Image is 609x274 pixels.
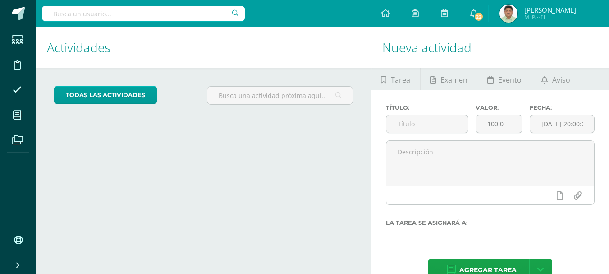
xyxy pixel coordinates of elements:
[47,27,360,68] h1: Actividades
[474,12,484,22] span: 22
[530,115,594,133] input: Fecha de entrega
[477,68,531,90] a: Evento
[42,6,245,21] input: Busca un usuario...
[371,68,420,90] a: Tarea
[391,69,410,91] span: Tarea
[524,14,576,21] span: Mi Perfil
[476,104,522,111] label: Valor:
[386,104,469,111] label: Título:
[207,87,352,104] input: Busca una actividad próxima aquí...
[552,69,570,91] span: Aviso
[382,27,598,68] h1: Nueva actividad
[524,5,576,14] span: [PERSON_NAME]
[54,86,157,104] a: todas las Actividades
[498,69,522,91] span: Evento
[386,219,595,226] label: La tarea se asignará a:
[530,104,595,111] label: Fecha:
[531,68,580,90] a: Aviso
[476,115,522,133] input: Puntos máximos
[440,69,467,91] span: Examen
[421,68,477,90] a: Examen
[386,115,468,133] input: Título
[499,5,517,23] img: 1d472e67e3e76d7ad87f248a7fead873.png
